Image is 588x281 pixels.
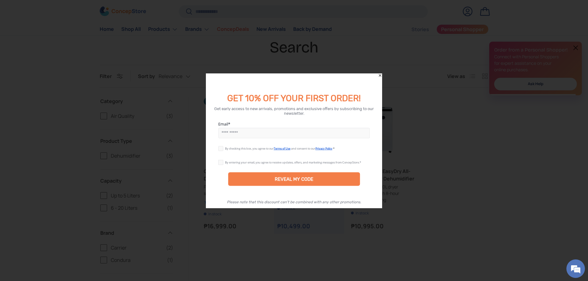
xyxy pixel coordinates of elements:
[378,73,382,77] div: Close
[213,106,375,115] div: Get early access to new arrivals, promotions and exclusive offers by subscribing to our newsletter.
[315,146,332,150] a: Privacy Policy
[228,172,360,186] div: REVEAL MY CODE
[225,160,361,164] div: By entering your email, you agree to receive updates, offers, and marketing messages from ConcepS...
[225,146,274,150] span: By checking this box, you agree to our
[227,93,361,103] span: GET 10% OFF YOUR FIRST ORDER!
[291,146,315,150] span: and consent to our
[274,146,290,150] a: Terms of Use
[218,121,370,126] label: Email
[275,176,313,182] div: REVEAL MY CODE
[227,200,361,204] div: Please note that this discount can’t be combined with any other promotions.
